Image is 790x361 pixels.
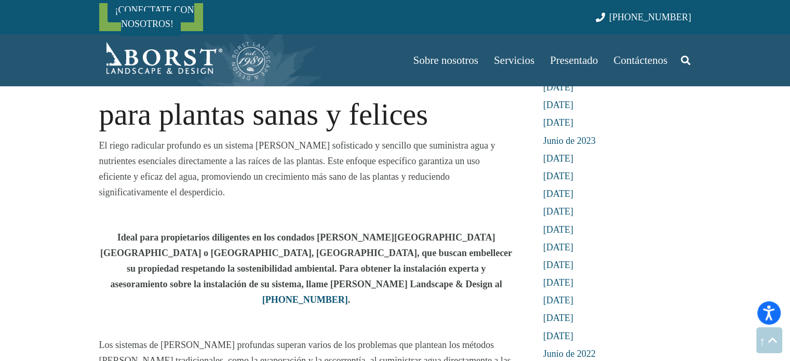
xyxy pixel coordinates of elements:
a: [DATE] [543,295,573,305]
font: El riego radicular profundo es un sistema [PERSON_NAME] sofisticado y sencillo que suministra agu... [99,140,496,197]
font: Servicios [494,54,534,66]
a: [DATE] [543,189,573,199]
a: Junio ​​de 2023 [543,136,596,146]
a: [DATE] [543,242,573,252]
font: Sobre nosotros [413,54,478,66]
font: Contáctenos [613,54,667,66]
font: . [348,295,351,305]
a: [DATE] [543,313,573,323]
a: [DATE] [543,171,573,181]
font: Ideal para propietarios diligentes en los condados [PERSON_NAME][GEOGRAPHIC_DATA][GEOGRAPHIC_DATA... [100,232,512,289]
a: Volver arriba [756,327,782,353]
font: Presentado [550,54,598,66]
font: ¡CONECTATE CON NOSOTROS! [115,5,194,29]
a: [DATE] [543,277,573,288]
a: [DATE] [543,82,573,92]
a: Junio ​​de 2022 [543,349,596,359]
a: [PHONE_NUMBER] [596,12,691,22]
a: [DATE] [543,331,573,341]
a: [DATE] [543,117,573,128]
a: Servicios [486,34,542,86]
a: [DATE] [543,260,573,270]
a: [DATE] [543,153,573,164]
a: [DATE] [543,206,573,217]
a: [DATE] [543,224,573,235]
a: [PHONE_NUMBER] [262,295,348,305]
a: Buscar [675,47,696,73]
a: Presentado [542,34,606,86]
a: Sobre nosotros [405,34,486,86]
a: Contáctenos [606,34,675,86]
font: [PHONE_NUMBER] [609,12,691,22]
a: Logotipo de Borst [99,39,272,81]
a: [DATE] [543,100,573,110]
